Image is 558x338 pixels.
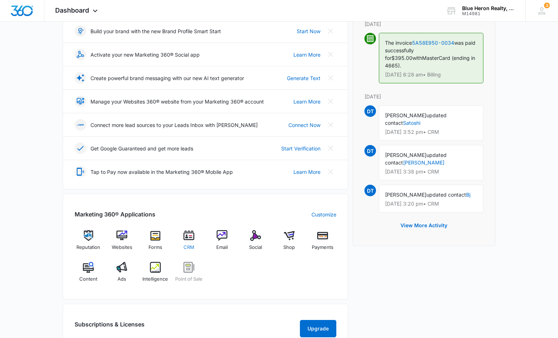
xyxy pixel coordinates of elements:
button: View More Activity [393,217,455,234]
a: Generate Text [287,74,320,82]
p: [DATE] [364,20,483,28]
a: Learn More [293,51,320,58]
a: Ads [108,262,136,288]
div: account id [462,11,515,16]
span: DT [364,185,376,196]
a: Social [242,230,270,256]
span: Reputation [76,244,100,251]
p: Build your brand with the new Brand Profile Smart Start [90,27,221,35]
span: Shop [283,244,295,251]
a: CRM [175,230,203,256]
a: Payments [309,230,336,256]
a: 5A58E950-0034 [412,40,454,46]
div: account name [462,5,515,11]
a: Content [75,262,102,288]
span: $395.00 [391,55,412,61]
a: Forms [142,230,169,256]
span: [PERSON_NAME] [385,152,426,158]
a: Satoshi [403,120,420,126]
p: [DATE] [364,93,483,100]
button: Close [325,166,336,177]
span: updated contact [426,192,466,198]
a: Start Now [297,27,320,35]
a: Shop [275,230,303,256]
span: Content [79,276,97,283]
button: Upgrade [300,320,336,337]
h2: Marketing 360® Applications [75,210,155,219]
span: The invoice [385,40,412,46]
a: Point of Sale [175,262,203,288]
button: Close [325,96,336,107]
p: [DATE] 3:52 pm • CRM [385,130,477,135]
a: Learn More [293,98,320,105]
p: Create powerful brand messaging with our new AI text generator [90,74,244,82]
span: CRM [183,244,194,251]
a: Start Verification [281,145,320,152]
span: Forms [149,244,162,251]
button: Close [325,142,336,154]
button: Close [325,25,336,37]
button: Close [325,49,336,60]
p: [DATE] 3:20 pm • CRM [385,201,477,206]
a: Email [208,230,236,256]
a: Connect Now [288,121,320,129]
span: Intelligence [142,276,168,283]
p: Activate your new Marketing 360® Social app [90,51,200,58]
span: [PERSON_NAME] [385,112,426,118]
a: Reputation [75,230,102,256]
span: DT [364,105,376,117]
p: Get Google Guaranteed and get more leads [90,145,193,152]
p: Tap to Pay now available in the Marketing 360® Mobile App [90,168,233,176]
button: Close [325,72,336,84]
div: notifications count [544,3,550,8]
a: Bj [466,192,470,198]
span: Websites [112,244,132,251]
p: [DATE] 3:38 pm • CRM [385,169,477,174]
a: [PERSON_NAME] [403,159,444,166]
p: Manage your Websites 360® website from your Marketing 360® account [90,98,264,105]
span: was paid successfully for [385,40,475,61]
span: with [412,55,422,61]
span: Ads [118,276,126,283]
span: [PERSON_NAME] [385,192,426,198]
span: MasterCard (ending in 4665). [385,55,475,69]
span: Social [249,244,262,251]
span: Dashboard [55,6,89,14]
button: Close [325,119,336,131]
span: 3 [544,3,550,8]
p: [DATE] 6:28 am • Billing [385,72,477,77]
h2: Subscriptions & Licenses [75,320,145,334]
span: DT [364,145,376,157]
p: Connect more lead sources to your Leads Inbox with [PERSON_NAME] [90,121,258,129]
span: Payments [312,244,333,251]
a: Intelligence [142,262,169,288]
a: Customize [311,211,336,218]
a: Websites [108,230,136,256]
span: Email [216,244,228,251]
span: Point of Sale [175,276,203,283]
a: Learn More [293,168,320,176]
